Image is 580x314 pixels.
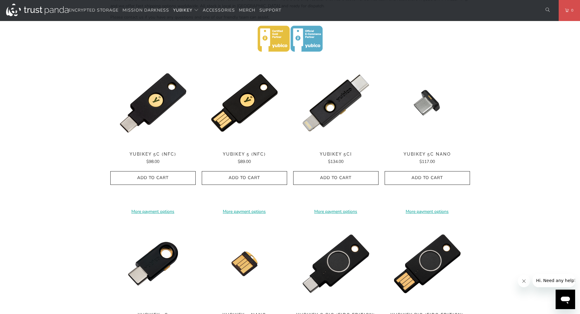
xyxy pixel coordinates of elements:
a: Encrypted Storage [69,3,119,18]
iframe: Message from company [532,274,575,287]
nav: Translation missing: en.navigation.header.main_nav [69,3,281,18]
img: YubiKey 5 Nano - Trust Panda [202,221,287,306]
button: Add to Cart [293,171,379,185]
iframe: Close message [518,275,530,287]
a: YubiKey 5C (NFC) - Trust Panda YubiKey 5C (NFC) - Trust Panda [110,60,196,146]
a: Merch [239,3,255,18]
iframe: Button to launch messaging window [556,290,575,309]
a: YubiKey 5Ci $134.00 [293,152,379,165]
span: Merch [239,7,255,13]
a: Mission Darkness [123,3,169,18]
a: YubiKey Bio (FIDO Edition) - Trust Panda YubiKey Bio (FIDO Edition) - Trust Panda [385,221,470,306]
span: 0 [569,7,574,14]
span: Accessories [203,7,235,13]
a: YubiKey 5C - Trust Panda YubiKey 5C - Trust Panda [110,221,196,306]
img: YubiKey C Bio (FIDO Edition) - Trust Panda [293,221,379,306]
button: Add to Cart [202,171,287,185]
span: YubiKey 5 (NFC) [202,152,287,157]
span: YubiKey 5C Nano [385,152,470,157]
a: Support [259,3,281,18]
img: YubiKey 5 (NFC) - Trust Panda [202,60,287,146]
img: YubiKey Bio (FIDO Edition) - Trust Panda [385,221,470,306]
span: YubiKey 5Ci [293,152,379,157]
a: YubiKey 5C Nano - Trust Panda YubiKey 5C Nano - Trust Panda [385,60,470,146]
img: YubiKey 5C Nano - Trust Panda [385,60,470,146]
button: Add to Cart [110,171,196,185]
a: YubiKey 5 (NFC) $89.00 [202,152,287,165]
a: YubiKey C Bio (FIDO Edition) - Trust Panda YubiKey C Bio (FIDO Edition) - Trust Panda [293,221,379,306]
a: YubiKey 5 (NFC) - Trust Panda YubiKey 5 (NFC) - Trust Panda [202,60,287,146]
span: Mission Darkness [123,7,169,13]
span: Add to Cart [117,175,189,181]
img: YubiKey 5C - Trust Panda [110,221,196,306]
summary: YubiKey [173,3,199,18]
span: Support [259,7,281,13]
button: Add to Cart [385,171,470,185]
a: More payment options [385,208,470,215]
img: YubiKey 5Ci - Trust Panda [293,60,379,146]
a: More payment options [293,208,379,215]
a: YubiKey 5Ci - Trust Panda YubiKey 5Ci - Trust Panda [293,60,379,146]
img: YubiKey 5C (NFC) - Trust Panda [110,60,196,146]
span: $98.00 [146,159,159,164]
a: YubiKey 5C (NFC) $98.00 [110,152,196,165]
img: Trust Panda Australia [6,4,69,16]
span: Add to Cart [391,175,464,181]
span: YubiKey [173,7,192,13]
a: YubiKey 5C Nano $117.00 [385,152,470,165]
a: More payment options [110,208,196,215]
a: Accessories [203,3,235,18]
span: Hi. Need any help? [4,4,44,9]
span: YubiKey 5C (NFC) [110,152,196,157]
a: YubiKey 5 Nano - Trust Panda YubiKey 5 Nano - Trust Panda [202,221,287,306]
span: $89.00 [238,159,251,164]
span: $117.00 [419,159,435,164]
span: Add to Cart [300,175,372,181]
a: More payment options [202,208,287,215]
span: Add to Cart [208,175,281,181]
span: $134.00 [328,159,343,164]
span: Encrypted Storage [69,7,119,13]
